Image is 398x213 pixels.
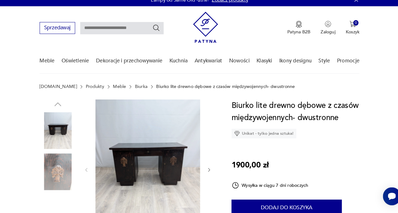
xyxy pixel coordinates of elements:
h1: Biurko lite drewno dębowe z czasów międzywojennych- dwustronne [230,103,354,127]
a: Ikona medaluPatyna B2B [284,27,307,40]
img: Ikona medalu [292,27,298,33]
button: Zaloguj [317,27,331,40]
a: Nowości [228,53,248,77]
a: Dekoracje i przechowywanie [99,53,163,77]
img: Ikona koszyka [345,27,351,33]
a: [DOMAIN_NAME] [44,88,80,93]
a: Meble [115,88,128,93]
button: Sprzedawaj [44,28,78,39]
button: 0Koszyk [341,27,354,40]
div: Wysyłka w ciągu 7 dni roboczych [230,182,305,190]
p: Patyna B2B [284,34,307,40]
button: Szukaj [153,30,161,37]
p: Koszyk [341,34,354,40]
a: Sprzedawaj [44,32,78,36]
img: Patyna - sklep z meblami i dekoracjami vintage [193,18,217,48]
img: Ikona diamentu [233,133,238,139]
a: Oświetlenie [65,53,92,77]
img: Zdjęcie produktu Biurko lite drewno dębowe z czasów międzywojennych- dwustronne [44,155,79,191]
a: Kuchnia [170,53,187,77]
iframe: Smartsupp widget button [377,188,394,206]
a: Meble [44,53,58,77]
p: Zaloguj [317,34,331,40]
a: Biurka [136,88,148,93]
div: Unikat - tylko jedna sztuka! [230,131,293,141]
div: 0 [348,26,354,31]
a: Style [314,53,326,77]
a: Ikony designu [276,53,308,77]
a: Antykwariat [194,53,221,77]
p: 1900,00 zł [230,161,266,172]
p: Biurko lite drewno dębowe z czasów międzywojennych- dwustronne [157,88,292,93]
a: Zobacz produkty [211,3,246,9]
img: Zdjęcie produktu Biurko lite drewno dębowe z czasów międzywojennych- dwustronne [44,115,79,151]
a: Produkty [89,88,106,93]
a: Promocje [332,53,354,77]
img: Ikonka użytkownika [321,27,327,33]
p: Lampy od Same Old -20%! [152,3,208,9]
button: Patyna B2B [284,27,307,40]
a: Klasyki [254,53,270,77]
